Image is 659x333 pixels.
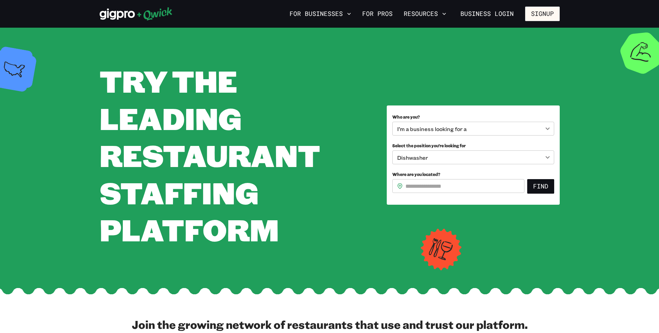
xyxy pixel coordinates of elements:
button: Signup [525,7,560,21]
a: For Pros [359,8,395,20]
div: Dishwasher [392,150,554,164]
h2: Join the growing network of restaurants that use and trust our platform. [100,317,560,331]
span: TRY THE LEADING RESTAURANT STAFFING PLATFORM [100,61,320,249]
a: Business Login [455,7,520,21]
div: I’m a business looking for a [392,122,554,136]
span: Select the position you’re looking for [392,143,466,148]
button: For Businesses [287,8,354,20]
span: Where are you located? [392,172,440,177]
button: Resources [401,8,449,20]
span: Who are you? [392,114,420,120]
button: Find [527,179,554,194]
